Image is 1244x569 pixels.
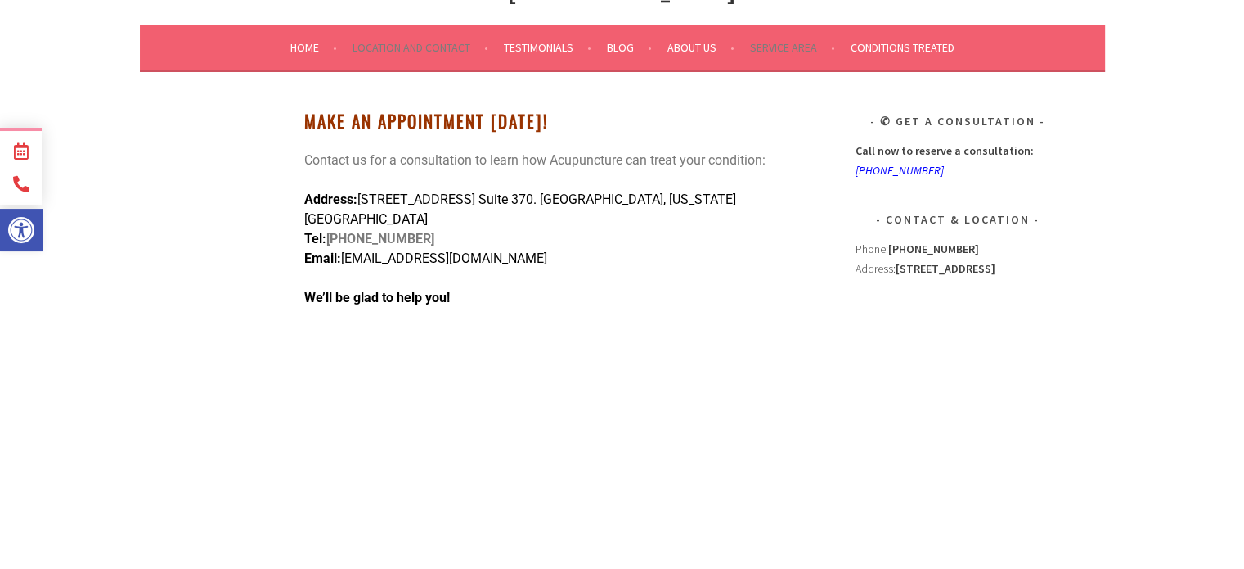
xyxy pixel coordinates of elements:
[290,38,337,57] a: Home
[304,231,434,266] strong: [PHONE_NUMBER]
[856,163,944,178] a: [PHONE_NUMBER]
[856,239,1060,483] div: Address:
[856,239,1060,259] div: Phone:
[896,261,995,276] strong: [STREET_ADDRESS]
[856,210,1060,229] h3: Contact & Location
[353,38,488,57] a: Location and Contact
[304,231,326,246] span: Tel:
[856,143,1034,158] strong: Call now to reserve a consultation:
[504,38,591,57] a: Testimonials
[304,290,450,305] strong: We’ll be glad to help you!
[304,151,811,170] p: Contact us for a consultation to learn how Acupuncture can treat your condition:
[856,111,1060,131] h3: ✆ Get A Consultation
[750,38,835,57] a: Service Area
[667,38,734,57] a: About Us
[341,251,547,266] span: [EMAIL_ADDRESS][DOMAIN_NAME]
[851,38,954,57] a: Conditions Treated
[304,192,736,227] span: [STREET_ADDRESS] Suite 370. [GEOGRAPHIC_DATA], [US_STATE][GEOGRAPHIC_DATA]
[607,38,652,57] a: Blog
[304,108,548,133] strong: Make An Appointment [DATE]!
[304,251,341,266] strong: Email:
[304,192,357,207] strong: Address:
[888,242,979,256] strong: [PHONE_NUMBER]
